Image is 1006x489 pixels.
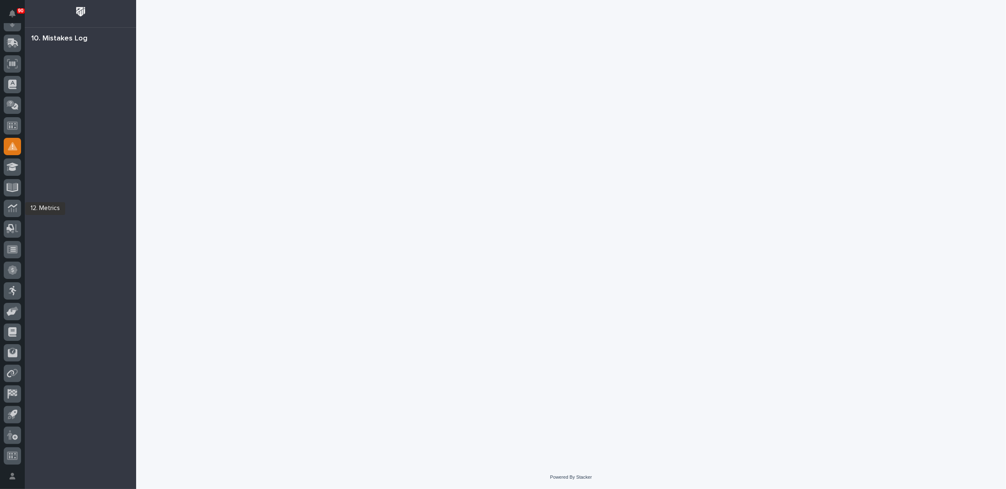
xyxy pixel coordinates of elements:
a: Powered By Stacker [550,475,592,480]
div: Notifications90 [10,10,21,23]
div: 10. Mistakes Log [31,34,87,43]
p: 90 [18,8,24,14]
img: Workspace Logo [73,4,88,19]
button: Notifications [4,5,21,22]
